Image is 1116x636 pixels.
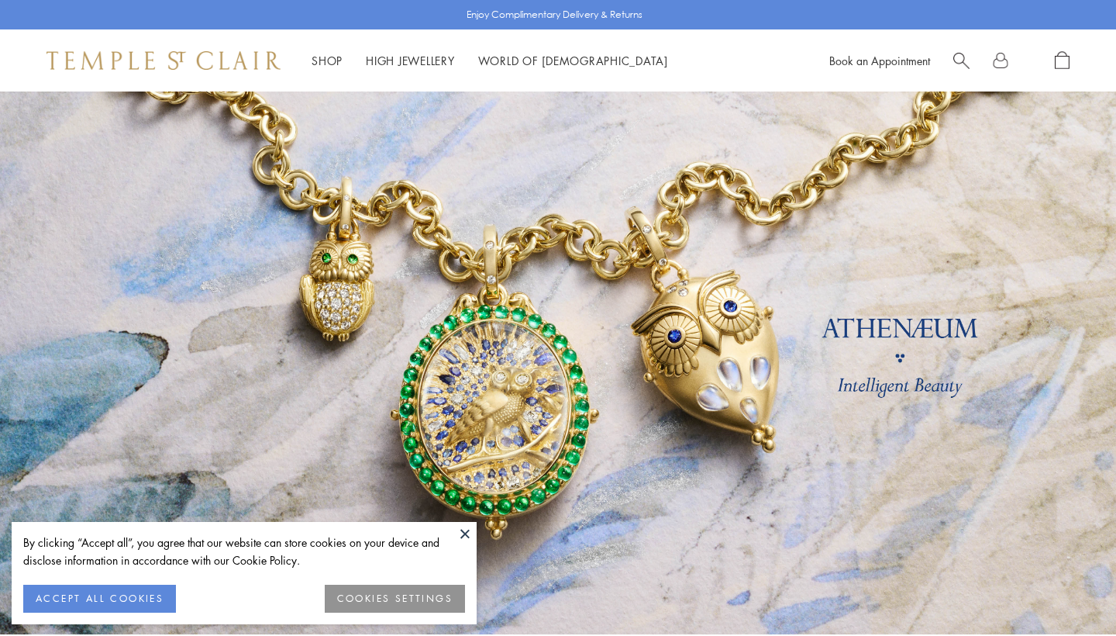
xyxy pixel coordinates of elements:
[46,51,281,70] img: Temple St. Clair
[312,51,668,71] nav: Main navigation
[467,7,642,22] p: Enjoy Complimentary Delivery & Returns
[23,534,465,569] div: By clicking “Accept all”, you agree that our website can store cookies on your device and disclos...
[23,585,176,613] button: ACCEPT ALL COOKIES
[1038,563,1100,620] iframe: Gorgias live chat messenger
[1055,51,1069,71] a: Open Shopping Bag
[478,53,668,68] a: World of [DEMOGRAPHIC_DATA]World of [DEMOGRAPHIC_DATA]
[325,585,465,613] button: COOKIES SETTINGS
[366,53,455,68] a: High JewelleryHigh Jewellery
[953,51,970,71] a: Search
[312,53,343,68] a: ShopShop
[829,53,930,68] a: Book an Appointment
